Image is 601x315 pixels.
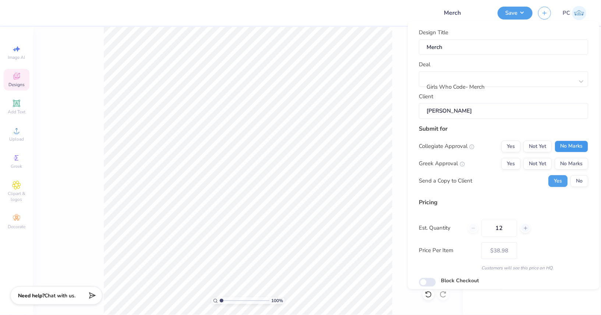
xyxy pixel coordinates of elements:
button: Yes [501,141,520,152]
a: PC [563,6,586,20]
span: Decorate [8,224,25,230]
div: Collegiate Approval [419,142,474,151]
span: PC [563,9,570,17]
span: Clipart & logos [4,191,29,202]
div: Pricing [419,198,588,207]
span: Upload [9,136,24,142]
input: – – [481,220,517,237]
button: Save [498,7,533,20]
input: Untitled Design [438,6,492,20]
button: No Marks [555,141,588,152]
span: Image AI [8,54,25,60]
div: Girls Who Code- Merch [427,83,530,91]
div: Send a Copy to Client [419,177,472,185]
label: Est. Quantity [419,224,463,232]
span: 100 % [271,297,283,304]
button: No [570,175,588,187]
button: Yes [501,158,520,170]
img: Pema Choden Lama [572,6,586,20]
span: Greek [11,163,22,169]
span: Chat with us. [45,292,75,299]
button: Not Yet [523,158,552,170]
span: Add Text [8,109,25,115]
div: Greek Approval [419,159,465,168]
label: Design Title [419,28,448,37]
label: Block Checkout [441,277,479,284]
button: Yes [548,175,568,187]
div: Submit for [419,124,588,133]
strong: Need help? [18,292,45,299]
label: Price Per Item [419,246,476,255]
button: Not Yet [523,141,552,152]
span: Designs [8,82,25,88]
button: No Marks [555,158,588,170]
label: Deal [419,60,430,69]
div: Customers will see this price on HQ. [419,265,588,271]
label: Client [419,92,433,101]
input: e.g. Ethan Linker [419,103,588,119]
